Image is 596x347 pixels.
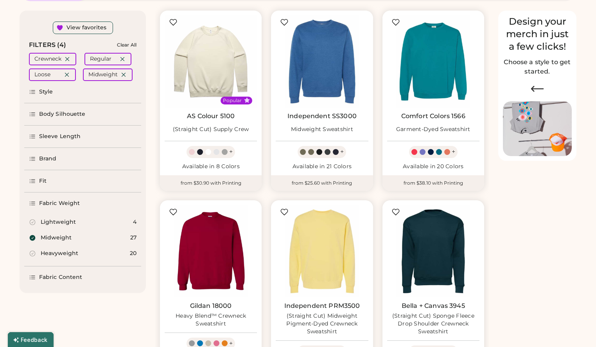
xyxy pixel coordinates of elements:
div: Available in 8 Colors [165,163,257,171]
div: (Straight Cut) Supply Crew [173,126,249,133]
a: Independent PRM3500 [284,302,360,310]
div: Body Silhouette [39,110,86,118]
div: Available in 20 Colors [387,163,479,171]
div: Crewneck [34,55,61,63]
div: from $25.60 with Printing [271,175,373,191]
div: Fabric Weight [39,200,80,207]
div: from $30.90 with Printing [160,175,262,191]
div: Style [39,88,53,96]
a: Gildan 18000 [190,302,232,310]
img: Independent Trading Co. SS3000 Midweight Sweatshirt [276,15,368,108]
button: Popular Style [244,97,250,103]
div: Fit [39,177,47,185]
div: 27 [130,234,136,242]
div: Brand [39,155,57,163]
div: from $38.10 with Printing [382,175,484,191]
div: Clear All [117,42,136,48]
a: AS Colour 5100 [187,112,235,120]
div: View favorites [66,24,106,32]
a: Bella + Canvas 3945 [402,302,465,310]
img: Comfort Colors 1566 Garment-Dyed Sweatshirt [387,15,479,108]
div: Regular [90,55,111,63]
img: AS Colour 5100 (Straight Cut) Supply Crew [165,15,257,108]
div: Fabric Content [39,273,82,281]
div: Loose [34,71,50,79]
div: FILTERS (4) [29,40,66,50]
div: (Straight Cut) Sponge Fleece Drop Shoulder Crewneck Sweatshirt [387,312,479,336]
div: Popular [223,97,242,104]
div: Available in 21 Colors [276,163,368,171]
div: Sleeve Length [39,133,81,140]
img: Image of Lisa Congdon Eye Print on T-Shirt and Hat [503,101,572,156]
div: Heavyweight [41,250,78,257]
div: + [452,147,455,156]
div: Lightweight [41,218,76,226]
div: + [229,147,233,156]
div: (Straight Cut) Midweight Pigment-Dyed Crewneck Sweatshirt [276,312,368,336]
div: Midweight Sweatshirt [291,126,353,133]
div: + [340,147,344,156]
a: Independent SS3000 [287,112,357,120]
div: Garment-Dyed Sweatshirt [396,126,470,133]
img: Gildan 18000 Heavy Blend™ Crewneck Sweatshirt [165,205,257,297]
div: 4 [133,218,136,226]
div: Midweight [41,234,72,242]
img: Independent Trading Co. PRM3500 (Straight Cut) Midweight Pigment-Dyed Crewneck Sweatshirt [276,205,368,297]
div: 20 [130,250,136,257]
div: Heavy Blend™ Crewneck Sweatshirt [165,312,257,328]
img: BELLA + CANVAS 3945 (Straight Cut) Sponge Fleece Drop Shoulder Crewneck Sweatshirt [387,205,479,297]
div: Midweight [88,71,118,79]
a: Comfort Colors 1566 [401,112,465,120]
h2: Choose a style to get started. [503,58,572,76]
div: Design your merch in just a few clicks! [503,15,572,53]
